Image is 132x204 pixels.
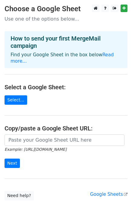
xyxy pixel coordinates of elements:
[5,84,127,91] h4: Select a Google Sheet:
[5,16,127,22] p: Use one of the options below...
[102,175,132,204] iframe: Chat Widget
[11,52,114,64] a: Read more...
[5,5,127,13] h3: Choose a Google Sheet
[11,35,121,49] h4: How to send your first MergeMail campaign
[5,191,34,200] a: Need help?
[5,159,20,168] input: Next
[5,134,124,146] input: Paste your Google Sheet URL here
[5,147,66,152] small: Example: [URL][DOMAIN_NAME]
[5,95,27,105] a: Select...
[5,125,127,132] h4: Copy/paste a Google Sheet URL:
[11,52,121,64] p: Find your Google Sheet in the box below
[90,192,127,197] a: Google Sheets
